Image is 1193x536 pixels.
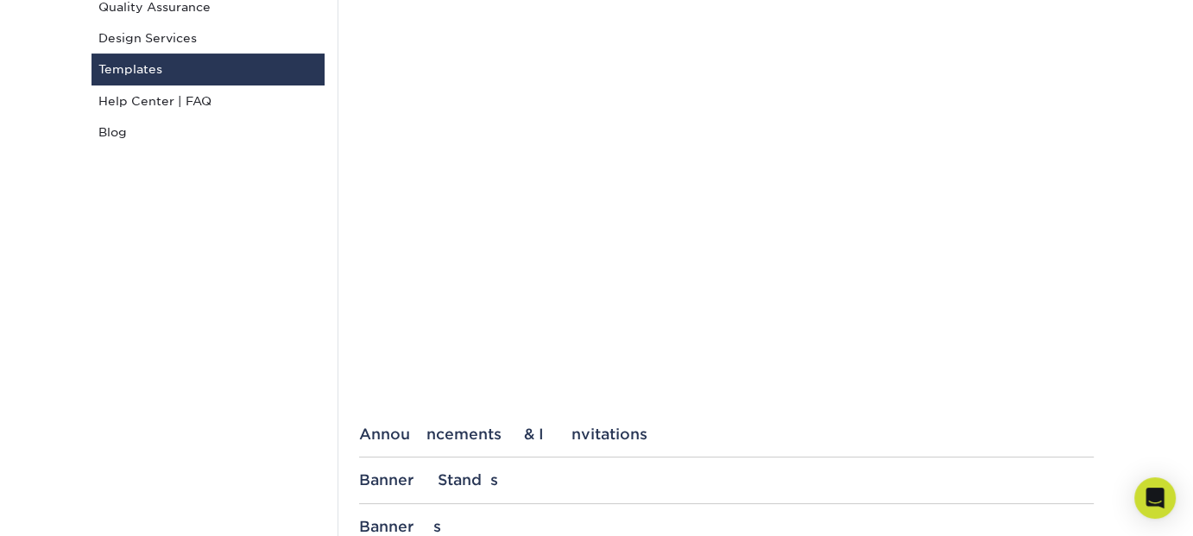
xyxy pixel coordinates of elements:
[92,117,325,148] a: Blog
[359,426,1094,443] div: Announcements & Invitations
[92,54,325,85] a: Templates
[1134,477,1176,519] div: Open Intercom Messenger
[359,518,1094,535] div: Banners
[92,85,325,117] a: Help Center | FAQ
[359,471,1094,489] div: Banner Stands
[92,22,325,54] a: Design Services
